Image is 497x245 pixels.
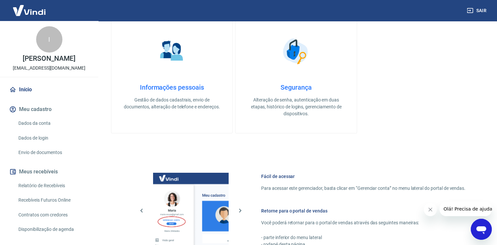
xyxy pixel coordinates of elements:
h6: Fácil de acessar [261,173,465,180]
h6: Retorne para o portal de vendas [261,208,465,214]
p: [EMAIL_ADDRESS][DOMAIN_NAME] [13,65,85,72]
button: Meu cadastro [8,102,90,117]
a: Recebíveis Futuros Online [16,193,90,207]
iframe: Botão para abrir a janela de mensagens [471,219,492,240]
p: Para acessar este gerenciador, basta clicar em “Gerenciar conta” no menu lateral do portal de ven... [261,185,465,192]
img: Segurança [280,35,312,68]
a: Disponibilização de agenda [16,223,90,236]
h4: Segurança [246,83,346,91]
a: Envio de documentos [16,146,90,159]
p: Você poderá retornar para o portal de vendas através das seguintes maneiras: [261,219,465,226]
p: - parte inferior do menu lateral [261,234,465,241]
button: Meus recebíveis [8,165,90,179]
a: Informações pessoaisInformações pessoaisGestão de dados cadastrais, envio de documentos, alteraçã... [111,19,233,133]
a: Dados de login [16,131,90,145]
div: I [36,26,62,53]
p: Alteração de senha, autenticação em duas etapas, histórico de logins, gerenciamento de dispositivos. [246,97,346,117]
a: Relatório de Recebíveis [16,179,90,192]
a: SegurançaSegurançaAlteração de senha, autenticação em duas etapas, histórico de logins, gerenciam... [235,19,357,133]
p: Gestão de dados cadastrais, envio de documentos, alteração de telefone e endereços. [122,97,222,110]
iframe: Fechar mensagem [424,203,437,216]
img: Informações pessoais [155,35,188,68]
a: Contratos com credores [16,208,90,222]
h4: Informações pessoais [122,83,222,91]
p: [PERSON_NAME] [23,55,75,62]
img: Vindi [8,0,51,20]
a: Dados da conta [16,117,90,130]
span: Olá! Precisa de ajuda? [4,5,55,10]
iframe: Mensagem da empresa [440,202,492,216]
button: Sair [465,5,489,17]
a: Início [8,82,90,97]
